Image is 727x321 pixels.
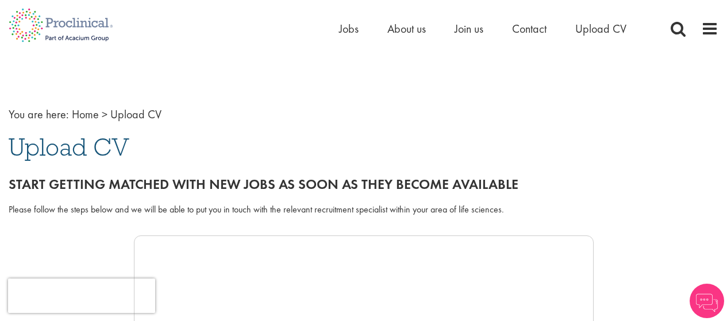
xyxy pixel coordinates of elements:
[455,21,483,36] a: Join us
[387,21,426,36] a: About us
[72,107,99,122] a: breadcrumb link
[102,107,107,122] span: >
[512,21,547,36] a: Contact
[9,132,129,163] span: Upload CV
[110,107,161,122] span: Upload CV
[8,279,155,313] iframe: reCAPTCHA
[9,177,718,192] h2: Start getting matched with new jobs as soon as they become available
[9,107,69,122] span: You are here:
[9,203,718,216] div: Please follow the steps below and we will be able to put you in touch with the relevant recruitme...
[339,21,359,36] a: Jobs
[690,284,724,318] img: Chatbot
[575,21,626,36] a: Upload CV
